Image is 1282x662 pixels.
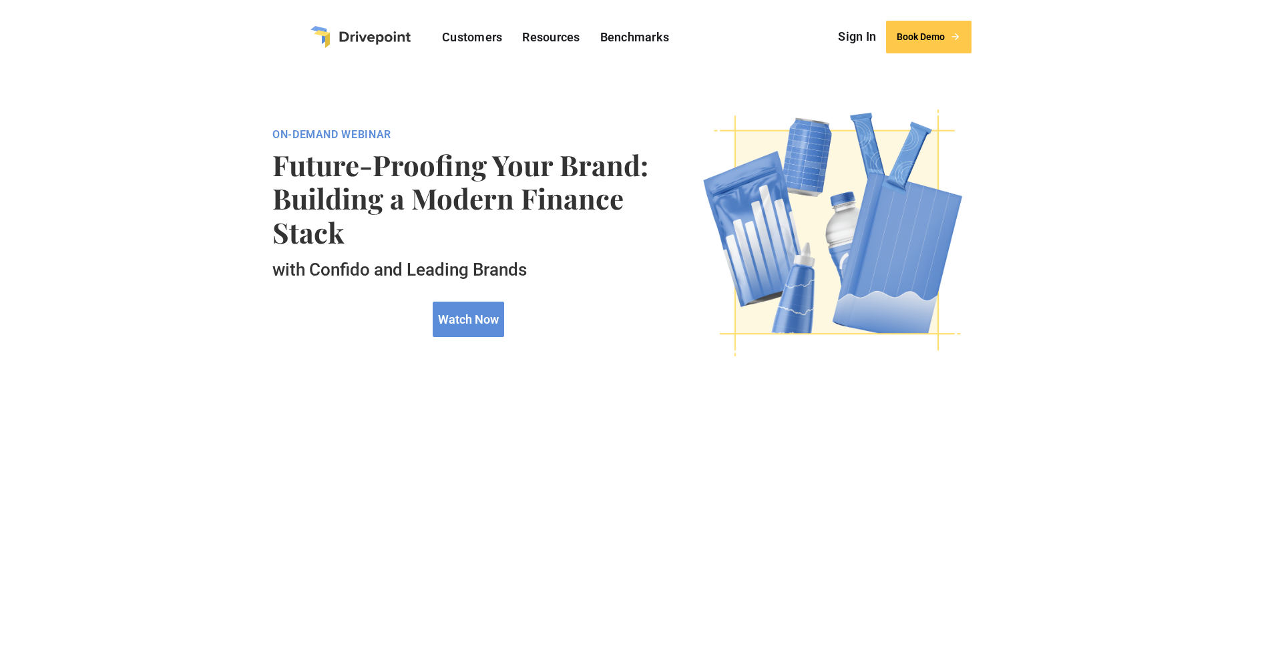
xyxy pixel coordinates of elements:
a: Benchmarks [594,27,676,47]
a: Resources [515,27,586,47]
img: consumer brand graphic representing CPG and products [696,92,978,374]
a: Customers [435,27,509,47]
div: Book Demo [897,31,945,43]
a: Watch Now [433,302,504,337]
a: home [310,26,411,48]
a: Book Demo [886,21,972,53]
strong: Future-Proofing Your Brand: Building a Modern Finance Stack [272,148,664,249]
h5: with Confido and Leading Brands [272,260,664,280]
a: Sign In [831,27,883,47]
div: On-Demand webinar [272,128,664,141]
